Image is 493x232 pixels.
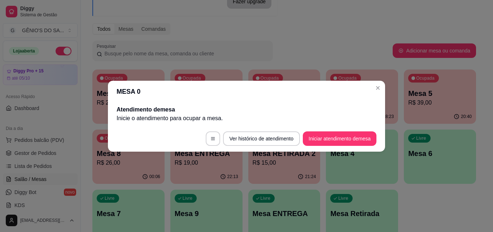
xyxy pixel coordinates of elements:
button: Iniciar atendimento demesa [303,131,376,146]
p: Inicie o atendimento para ocupar a mesa . [117,114,376,123]
header: MESA 0 [108,81,385,102]
h2: Atendimento de mesa [117,105,376,114]
button: Close [372,82,384,94]
button: Ver histórico de atendimento [223,131,300,146]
